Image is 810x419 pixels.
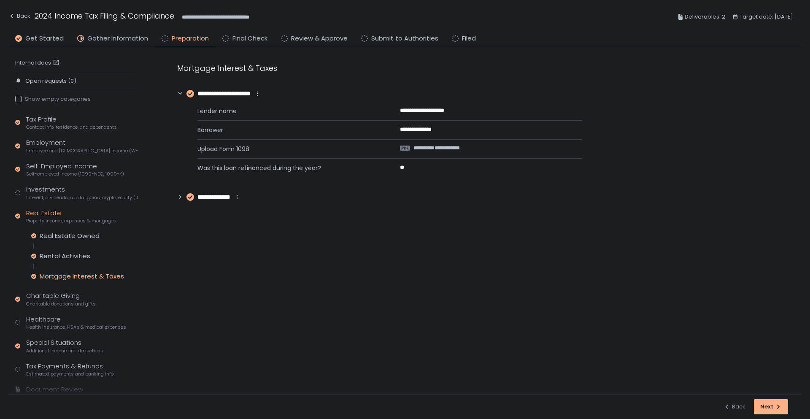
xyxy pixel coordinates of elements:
[26,218,116,224] span: Property income, expenses & mortgages
[724,403,745,411] div: Back
[26,171,124,177] span: Self-employed income (1099-NEC, 1099-K)
[40,232,100,240] div: Real Estate Owned
[26,185,138,201] div: Investments
[172,34,209,43] span: Preparation
[8,11,30,21] div: Back
[371,34,438,43] span: Submit to Authorities
[26,385,83,395] div: Document Review
[26,124,117,130] span: Contact info, residence, and dependents
[35,10,174,22] h1: 2024 Income Tax Filing & Compliance
[8,10,30,24] button: Back
[25,34,64,43] span: Get Started
[26,348,103,354] span: Additional income and deductions
[26,138,138,154] div: Employment
[291,34,348,43] span: Review & Approve
[197,145,380,153] span: Upload Form 1098
[40,272,124,281] div: Mortgage Interest & Taxes
[26,315,126,331] div: Healthcare
[462,34,476,43] span: Filed
[26,148,138,154] span: Employee and [DEMOGRAPHIC_DATA] income (W-2s)
[754,399,788,414] button: Next
[197,126,380,134] span: Borrower
[232,34,267,43] span: Final Check
[197,164,380,172] span: Was this loan refinanced during the year?
[87,34,148,43] span: Gather Information
[26,371,113,377] span: Estimated payments and banking info
[26,195,138,201] span: Interest, dividends, capital gains, crypto, equity (1099s, K-1s)
[177,62,582,74] div: Mortgage Interest & Taxes
[685,12,725,22] span: Deliverables: 2
[26,115,117,131] div: Tax Profile
[40,252,90,260] div: Rental Activities
[25,77,76,85] span: Open requests (0)
[26,208,116,224] div: Real Estate
[26,291,96,307] div: Charitable Giving
[197,107,380,115] span: Lender name
[724,399,745,414] button: Back
[26,324,126,330] span: Health insurance, HSAs & medical expenses
[740,12,793,22] span: Target date: [DATE]
[26,162,124,178] div: Self-Employed Income
[26,338,103,354] div: Special Situations
[26,362,113,378] div: Tax Payments & Refunds
[15,59,61,67] a: Internal docs
[26,301,96,307] span: Charitable donations and gifts
[760,403,782,411] div: Next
